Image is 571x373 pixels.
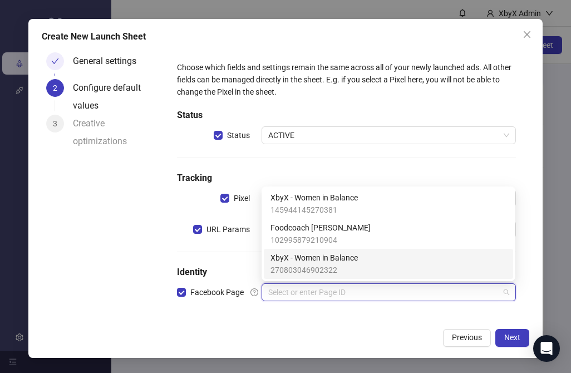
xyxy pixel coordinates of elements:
span: Pixel [229,192,254,204]
span: Facebook Page [186,286,248,298]
span: 3 [53,119,57,128]
span: 102995879210904 [270,234,371,246]
span: Previous [452,333,482,342]
button: Next [495,329,529,347]
span: question-circle [250,288,258,296]
span: 145944145270381 [270,204,358,216]
div: Open Intercom Messenger [533,335,560,362]
div: XbyX - Women in Balance [264,189,513,219]
div: Creative optimizations [73,115,159,150]
span: check [51,57,59,65]
span: URL Params [202,223,254,235]
span: Status [223,129,254,141]
h5: Identity [177,266,516,279]
span: Foodcoach [PERSON_NAME] [270,222,371,234]
h5: Status [177,109,516,122]
span: XbyX - Women in Balance [270,252,358,264]
div: Configure default values [73,79,159,115]
h5: Tracking [177,171,516,185]
span: close [523,30,531,39]
button: Close [518,26,536,43]
span: Next [504,333,520,342]
div: Create New Launch Sheet [42,30,529,43]
div: XbyX - Women in Balance [264,249,513,279]
button: Previous [443,329,491,347]
div: General settings [73,52,145,70]
span: ACTIVE [268,127,509,144]
div: Foodcoach Peggy [264,219,513,249]
span: 2 [53,84,57,92]
span: 270803046902322 [270,264,358,276]
div: Choose which fields and settings remain the same across all of your newly launched ads. All other... [177,61,516,98]
span: XbyX - Women in Balance [270,192,358,204]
